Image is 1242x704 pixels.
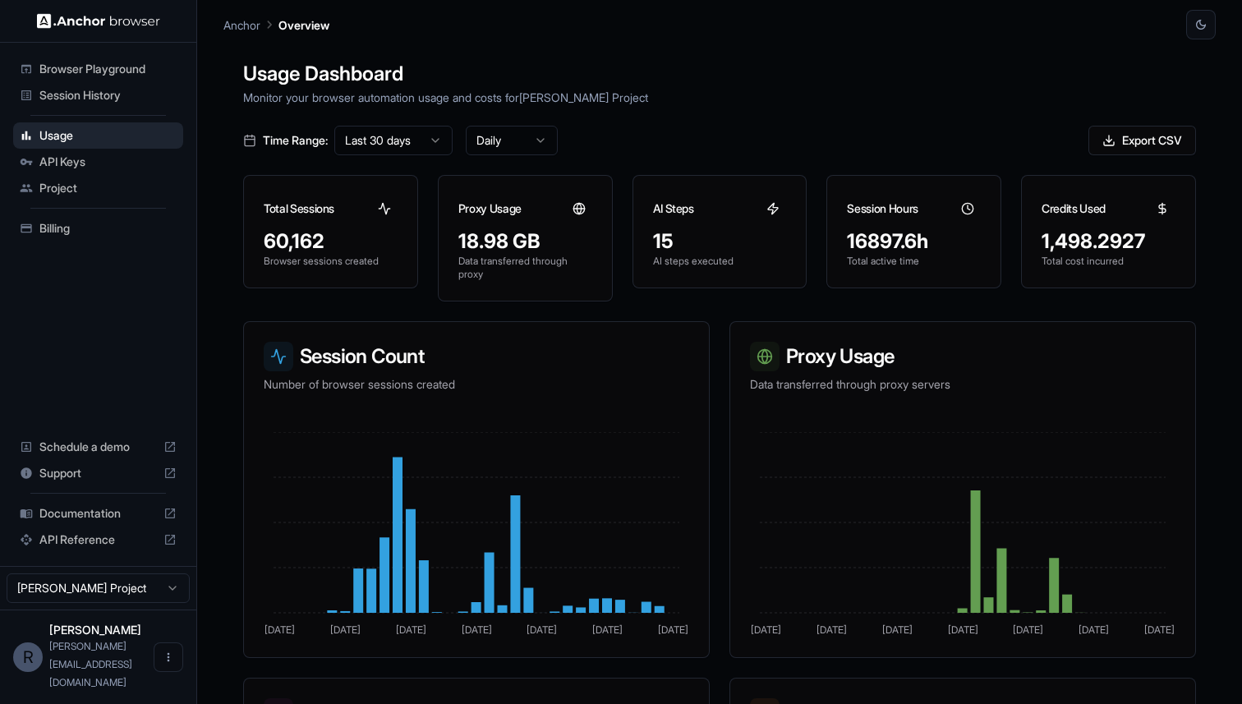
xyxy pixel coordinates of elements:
[1088,126,1196,155] button: Export CSV
[1042,228,1175,255] div: 1,498.2927
[13,149,183,175] div: API Keys
[847,228,981,255] div: 16897.6h
[847,200,918,217] h3: Session Hours
[39,180,177,196] span: Project
[751,623,781,636] tspan: [DATE]
[243,89,1196,106] p: Monitor your browser automation usage and costs for [PERSON_NAME] Project
[13,175,183,201] div: Project
[278,16,329,34] p: Overview
[1042,200,1106,217] h3: Credits Used
[882,623,913,636] tspan: [DATE]
[223,16,329,34] nav: breadcrumb
[396,623,426,636] tspan: [DATE]
[458,200,522,217] h3: Proxy Usage
[1144,623,1175,636] tspan: [DATE]
[39,439,157,455] span: Schedule a demo
[154,642,183,672] button: Open menu
[13,434,183,460] div: Schedule a demo
[39,531,157,548] span: API Reference
[263,132,328,149] span: Time Range:
[49,623,141,637] span: Ryan Voigt
[13,642,43,672] div: R
[13,500,183,527] div: Documentation
[330,623,361,636] tspan: [DATE]
[39,505,157,522] span: Documentation
[750,342,1175,371] h3: Proxy Usage
[39,127,177,144] span: Usage
[1042,255,1175,268] p: Total cost incurred
[13,527,183,553] div: API Reference
[13,82,183,108] div: Session History
[1013,623,1043,636] tspan: [DATE]
[37,13,160,29] img: Anchor Logo
[653,255,787,268] p: AI steps executed
[847,255,981,268] p: Total active time
[527,623,557,636] tspan: [DATE]
[1079,623,1109,636] tspan: [DATE]
[264,342,689,371] h3: Session Count
[816,623,847,636] tspan: [DATE]
[39,220,177,237] span: Billing
[948,623,978,636] tspan: [DATE]
[243,59,1196,89] h1: Usage Dashboard
[39,87,177,104] span: Session History
[592,623,623,636] tspan: [DATE]
[653,200,694,217] h3: AI Steps
[264,200,334,217] h3: Total Sessions
[264,255,398,268] p: Browser sessions created
[13,122,183,149] div: Usage
[264,623,295,636] tspan: [DATE]
[223,16,260,34] p: Anchor
[39,465,157,481] span: Support
[658,623,688,636] tspan: [DATE]
[13,460,183,486] div: Support
[39,154,177,170] span: API Keys
[13,215,183,242] div: Billing
[462,623,492,636] tspan: [DATE]
[458,228,592,255] div: 18.98 GB
[653,228,787,255] div: 15
[39,61,177,77] span: Browser Playground
[264,376,689,393] p: Number of browser sessions created
[750,376,1175,393] p: Data transferred through proxy servers
[13,56,183,82] div: Browser Playground
[49,640,132,688] span: ryan@plato.so
[458,255,592,281] p: Data transferred through proxy
[264,228,398,255] div: 60,162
